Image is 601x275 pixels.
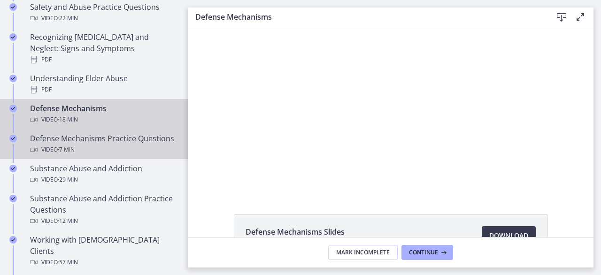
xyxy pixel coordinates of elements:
span: · 57 min [58,257,78,268]
div: Safety and Abuse Practice Questions [30,1,177,24]
div: Working with [DEMOGRAPHIC_DATA] Clients [30,234,177,268]
div: Video [30,257,177,268]
div: Substance Abuse and Addiction Practice Questions [30,193,177,227]
span: Download [489,230,528,241]
div: Video [30,174,177,185]
span: Defense Mechanisms Slides [246,226,345,237]
i: Completed [9,195,17,202]
span: · 7 min [58,144,75,155]
i: Completed [9,105,17,112]
div: Video [30,13,177,24]
i: Completed [9,236,17,244]
i: Completed [9,165,17,172]
div: Video [30,144,177,155]
div: Recognizing [MEDICAL_DATA] and Neglect: Signs and Symptoms [30,31,177,65]
div: Understanding Elder Abuse [30,73,177,95]
i: Completed [9,135,17,142]
span: · 12 min [58,215,78,227]
a: Download [482,226,536,245]
i: Completed [9,33,17,41]
button: Continue [401,245,453,260]
div: Substance Abuse and Addiction [30,163,177,185]
i: Completed [9,75,17,82]
i: Completed [9,3,17,11]
iframe: Video Lesson [188,27,593,193]
div: Video [30,215,177,227]
span: · 18 min [58,114,78,125]
div: Video [30,114,177,125]
span: Mark Incomplete [336,249,390,256]
div: Defense Mechanisms [30,103,177,125]
div: Defense Mechanisms Practice Questions [30,133,177,155]
div: PDF [30,54,177,65]
div: PDF [30,84,177,95]
span: · 22 min [58,13,78,24]
button: Mark Incomplete [328,245,398,260]
span: Continue [409,249,438,256]
span: · 29 min [58,174,78,185]
h3: Defense Mechanisms [195,11,537,23]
